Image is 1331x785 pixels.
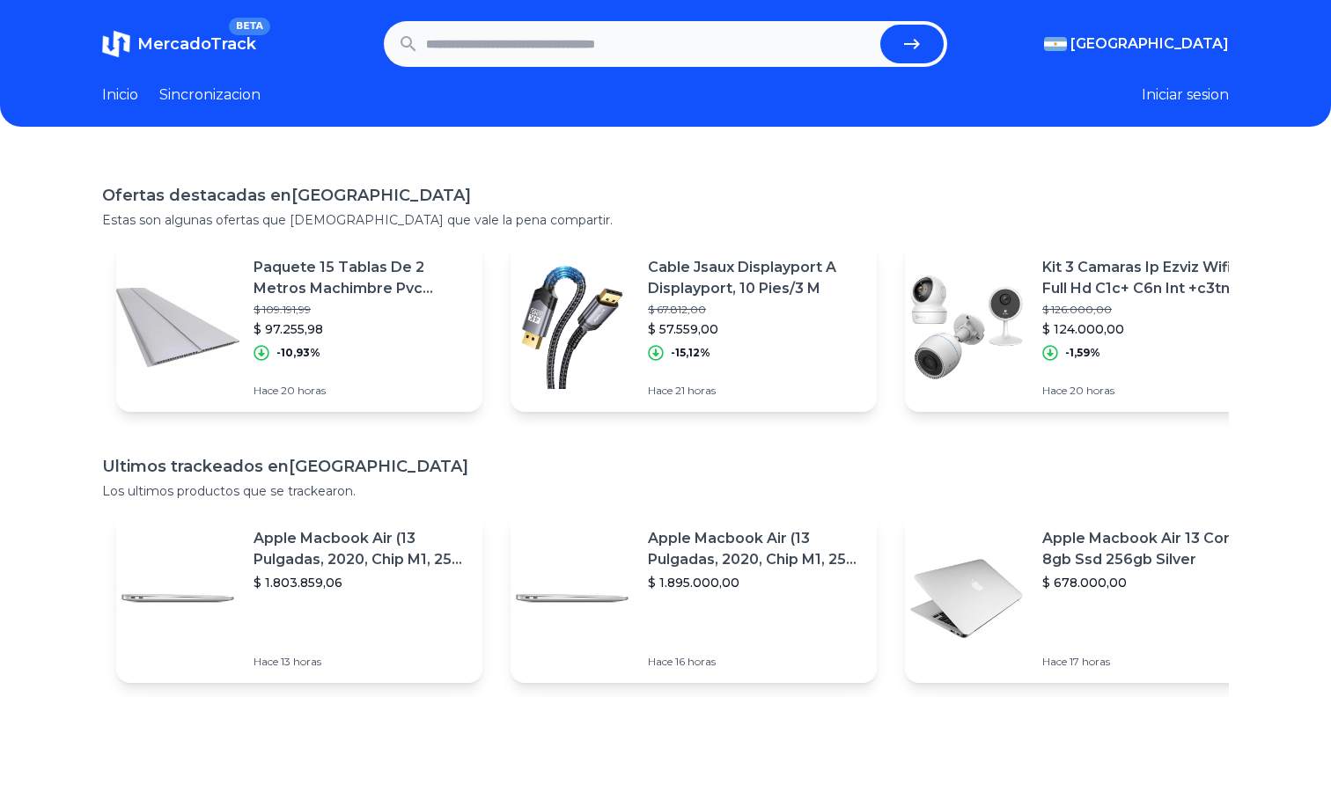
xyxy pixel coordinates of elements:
[648,528,863,570] p: Apple Macbook Air (13 Pulgadas, 2020, Chip M1, 256 Gb De Ssd, 8 Gb De Ram) - Plata
[511,243,877,412] a: Featured imageCable Jsaux Displayport A Displayport, 10 Pies/3 M$ 67.812,00$ 57.559,00-15,12%Hace...
[1042,320,1257,338] p: $ 124.000,00
[1042,303,1257,317] p: $ 126.000,00
[1042,655,1257,669] p: Hace 17 horas
[1065,346,1100,360] p: -1,59%
[671,346,710,360] p: -15,12%
[1044,33,1229,55] button: [GEOGRAPHIC_DATA]
[511,537,634,660] img: Featured image
[648,320,863,338] p: $ 57.559,00
[254,384,468,398] p: Hace 20 horas
[254,528,468,570] p: Apple Macbook Air (13 Pulgadas, 2020, Chip M1, 256 Gb De Ssd, 8 Gb De Ram) - Plata
[254,574,468,591] p: $ 1.803.859,06
[254,655,468,669] p: Hace 13 horas
[1042,257,1257,299] p: Kit 3 Camaras Ip Ezviz Wifi Full Hd C1c+ C6n Int +c3tn Exter
[648,574,863,591] p: $ 1.895.000,00
[648,303,863,317] p: $ 67.812,00
[116,514,482,683] a: Featured imageApple Macbook Air (13 Pulgadas, 2020, Chip M1, 256 Gb De Ssd, 8 Gb De Ram) - Plata$...
[1042,574,1257,591] p: $ 678.000,00
[229,18,270,35] span: BETA
[511,266,634,389] img: Featured image
[102,183,1229,208] h1: Ofertas destacadas en [GEOGRAPHIC_DATA]
[254,257,468,299] p: Paquete 15 Tablas De 2 Metros Machimbre Pvc Blanco 200x7mm
[116,537,239,660] img: Featured image
[1070,33,1229,55] span: [GEOGRAPHIC_DATA]
[137,34,256,54] span: MercadoTrack
[254,320,468,338] p: $ 97.255,98
[1042,384,1257,398] p: Hace 20 horas
[102,211,1229,229] p: Estas son algunas ofertas que [DEMOGRAPHIC_DATA] que vale la pena compartir.
[102,30,256,58] a: MercadoTrackBETA
[276,346,320,360] p: -10,93%
[102,30,130,58] img: MercadoTrack
[905,266,1028,389] img: Featured image
[116,266,239,389] img: Featured image
[648,384,863,398] p: Hace 21 horas
[511,514,877,683] a: Featured imageApple Macbook Air (13 Pulgadas, 2020, Chip M1, 256 Gb De Ssd, 8 Gb De Ram) - Plata$...
[1142,84,1229,106] button: Iniciar sesion
[905,537,1028,660] img: Featured image
[102,454,1229,479] h1: Ultimos trackeados en [GEOGRAPHIC_DATA]
[1042,528,1257,570] p: Apple Macbook Air 13 Core I5 8gb Ssd 256gb Silver
[254,303,468,317] p: $ 109.191,99
[102,482,1229,500] p: Los ultimos productos que se trackearon.
[648,655,863,669] p: Hace 16 horas
[102,84,138,106] a: Inicio
[1044,37,1067,51] img: Argentina
[648,257,863,299] p: Cable Jsaux Displayport A Displayport, 10 Pies/3 M
[159,84,261,106] a: Sincronizacion
[905,243,1271,412] a: Featured imageKit 3 Camaras Ip Ezviz Wifi Full Hd C1c+ C6n Int +c3tn Exter$ 126.000,00$ 124.000,0...
[905,514,1271,683] a: Featured imageApple Macbook Air 13 Core I5 8gb Ssd 256gb Silver$ 678.000,00Hace 17 horas
[116,243,482,412] a: Featured imagePaquete 15 Tablas De 2 Metros Machimbre Pvc Blanco 200x7mm$ 109.191,99$ 97.255,98-1...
